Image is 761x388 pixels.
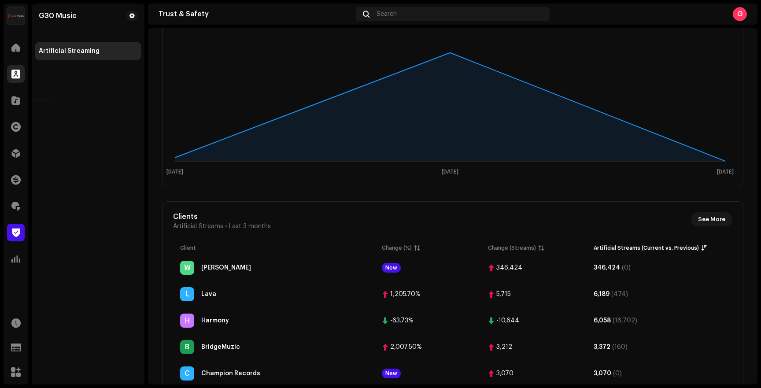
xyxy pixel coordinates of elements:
div: Clients [173,212,271,221]
span: 3070 [488,370,580,377]
div: (16,702) [613,318,637,324]
div: Artificial Streaming [39,48,100,55]
div: W [180,261,194,275]
div: Harmony [201,318,229,324]
div: New [382,369,401,378]
span: See More [698,211,725,228]
div: 6,058 [594,318,611,324]
div: 3,212 [496,344,512,350]
div: H [180,314,194,328]
re-m-nav-item: Artificial Streaming [35,42,141,60]
div: BridgeMuzic [201,344,240,350]
div: Lava [201,291,216,297]
span: -63.73 [382,317,473,324]
div: 2,007.50% [390,344,422,350]
div: 6,189 [594,291,610,297]
div: 1,205.70% [390,291,421,297]
span: 346424 [488,264,580,271]
div: G30 Music [39,12,77,19]
div: Trust & Safety [159,11,352,18]
div: New [382,263,401,273]
div: C [180,366,194,381]
div: Champion Records [201,370,260,377]
div: -63.73% [390,318,414,324]
div: (160) [612,344,628,350]
span: 5715 [488,291,580,298]
div: (0) [613,370,622,377]
span: Artificial Streams [173,223,223,230]
div: (474) [611,291,628,297]
div: (0) [622,265,631,271]
div: G [733,7,747,21]
div: 3,070 [496,370,513,377]
div: -10,644 [496,318,519,324]
text: [DATE] [717,169,734,175]
button: See More [691,212,732,226]
text: [DATE] [166,169,183,175]
span: -10644 [488,317,580,324]
span: Last 3 months [229,223,271,230]
span: 3212 [488,344,580,351]
div: Change (Streams) [488,244,536,252]
span: 2007.5 [382,344,473,351]
div: 346,424 [496,265,522,271]
span: • [225,223,227,230]
div: Artificial Streams (Current vs. Previous) [594,244,699,252]
div: Waldy Amadeo [201,265,251,271]
div: 3,372 [594,344,610,350]
text: [DATE] [442,169,458,175]
div: B [180,340,194,354]
img: 0c83fa6b-fe7a-4d9f-997f-5ab2fec308a3 [7,7,25,25]
div: 346,424 [594,265,620,271]
div: L [180,287,194,301]
div: 3,070 [594,370,611,377]
div: Change (%) [382,244,412,252]
span: Search [377,11,397,18]
span: 1205.7 [382,291,473,298]
div: 5,715 [496,291,511,297]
